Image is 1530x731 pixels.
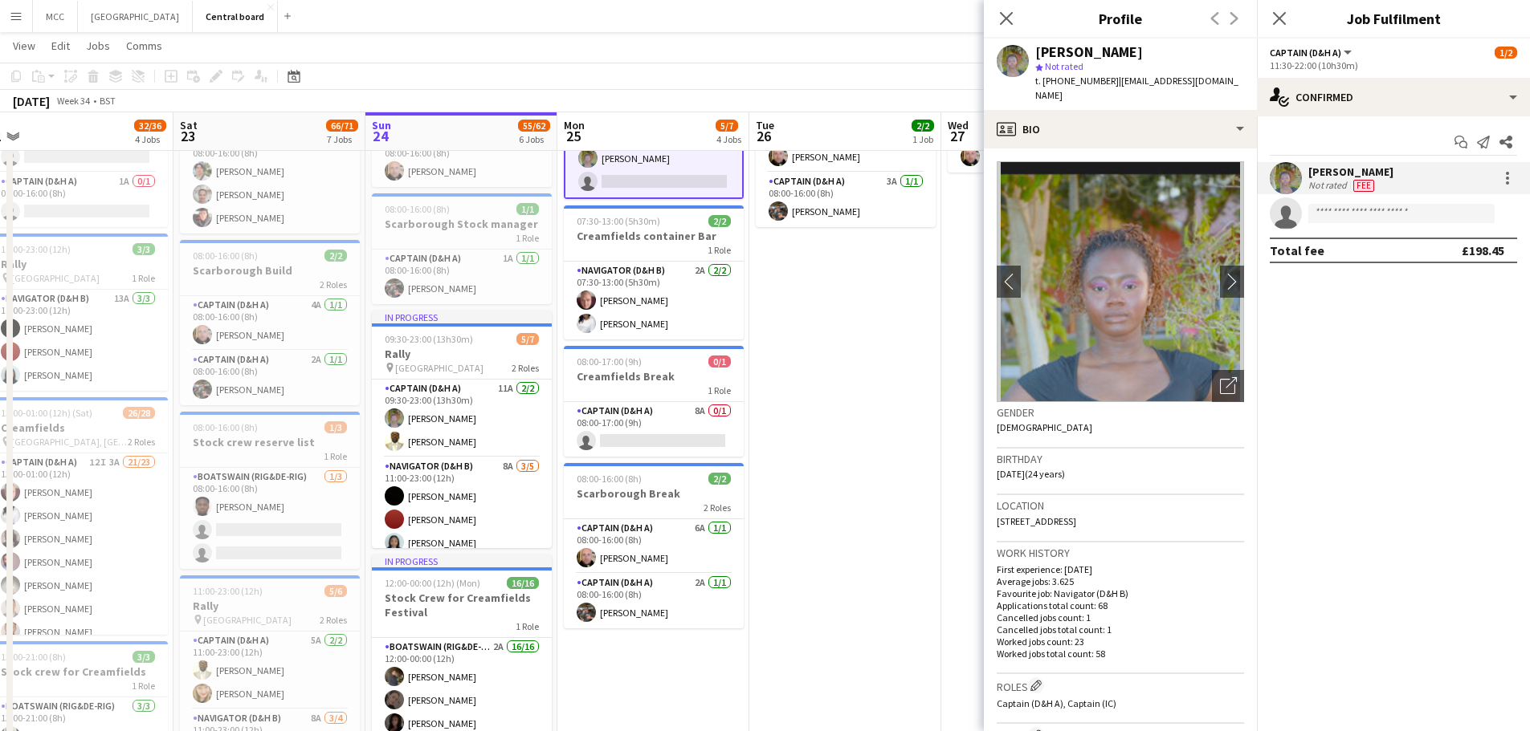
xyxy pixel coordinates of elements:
span: 2 Roles [128,436,155,448]
app-card-role: Captain (D&H A)4A1/108:00-16:00 (8h)[PERSON_NAME] [180,296,360,351]
span: 12:00-00:00 (12h) (Mon) [385,577,480,589]
p: Worked jobs total count: 58 [997,648,1244,660]
span: 16/16 [507,577,539,589]
app-card-role: Captain (D&H A)8A0/108:00-17:00 (9h) [564,402,744,457]
div: 7 Jobs [327,133,357,145]
span: Captain (D&H A), Captain (IC) [997,697,1116,709]
button: Central board [193,1,278,32]
h3: Roles [997,677,1244,694]
span: [GEOGRAPHIC_DATA] [395,362,483,374]
span: [STREET_ADDRESS] [997,515,1076,527]
app-job-card: 08:00-17:00 (9h)0/1Creamfields Break1 RoleCaptain (D&H A)8A0/108:00-17:00 (9h) [564,346,744,457]
img: Crew avatar or photo [997,161,1244,402]
app-card-role: Captain (D&H A)1/211:30-22:00 (10h30m)[PERSON_NAME] [564,118,744,199]
div: Confirmed [1257,78,1530,116]
p: Applications total count: 68 [997,599,1244,611]
span: Sat [180,118,198,132]
div: In progress [372,311,552,323]
div: Bio [984,110,1257,148]
app-card-role: Captain (D&H A)5A2/211:00-23:00 (12h)[PERSON_NAME][PERSON_NAME] [180,632,360,709]
span: 08:00-17:00 (9h) [577,355,642,368]
h3: Work history [997,546,1244,560]
app-card-role: Navigator (D&H B)2A2/207:30-13:00 (5h30m)[PERSON_NAME][PERSON_NAME] [564,262,744,339]
span: Wed [948,118,969,132]
span: [GEOGRAPHIC_DATA] [11,272,100,284]
span: Jobs [86,39,110,53]
span: 1 Role [132,272,155,284]
span: 2/2 [708,215,731,227]
app-card-role: Captain (D&H A)2A1/108:00-16:00 (8h)[PERSON_NAME] [564,574,744,628]
h3: Rally [180,599,360,613]
span: Sun [372,118,391,132]
div: £198.45 [1462,242,1504,258]
app-job-card: 07:30-13:00 (5h30m)2/2Creamfields container Bar1 RoleNavigator (D&H B)2A2/207:30-13:00 (5h30m)[PE... [564,205,744,339]
span: 2 Roles [320,614,347,626]
span: 66/71 [326,120,358,132]
app-card-role: Navigator (D&H B)8A3/511:00-23:00 (12h)[PERSON_NAME][PERSON_NAME][PERSON_NAME] [372,457,552,605]
p: Average jobs: 3.625 [997,575,1244,587]
span: Fee [1353,180,1374,192]
button: Captain (D&H A) [1270,47,1354,59]
div: Total fee [1270,242,1324,258]
div: BST [100,95,116,107]
span: 13:00-21:00 (8h) [1,651,66,663]
span: 23 [177,127,198,145]
div: 4 Jobs [135,133,165,145]
span: 25 [561,127,585,145]
app-card-role: Captain (D&H A)2A1/108:00-16:00 (8h)[PERSON_NAME] [180,351,360,405]
div: In progress [372,554,552,567]
h3: Scarborough Build [180,263,360,278]
span: 3/3 [133,651,155,663]
a: Comms [120,35,169,56]
span: Tue [756,118,774,132]
span: Captain (D&H A) [1270,47,1341,59]
a: View [6,35,42,56]
span: | [EMAIL_ADDRESS][DOMAIN_NAME] [1035,75,1238,101]
span: 1 Role [708,244,731,256]
div: 08:00-16:00 (8h)2/2Scarborough Break2 RolesCaptain (D&H A)6A1/108:00-16:00 (8h)[PERSON_NAME]Capta... [564,463,744,628]
app-card-role: Boatswain (rig&de-rig)1/308:00-16:00 (8h)[PERSON_NAME] [180,468,360,569]
div: [DATE] [13,93,50,109]
span: 13:00-01:00 (12h) (Sat) [1,407,92,419]
app-card-role: Captain (D&H A)1A1/108:00-16:00 (8h)[PERSON_NAME] [372,250,552,304]
span: 32/36 [134,120,166,132]
div: 11:30-22:00 (10h30m) [1270,59,1517,71]
span: View [13,39,35,53]
div: Crew has different fees then in role [1350,179,1377,192]
div: [PERSON_NAME] [1035,45,1143,59]
span: 07:30-13:00 (5h30m) [577,215,660,227]
div: [PERSON_NAME] [1308,164,1393,179]
span: 2/2 [912,120,934,132]
span: 0/1 [708,355,731,368]
p: Favourite job: Navigator (D&H B) [997,587,1244,599]
h3: Rally [372,347,552,361]
span: Edit [51,39,70,53]
app-job-card: 08:00-16:00 (8h)2/2Scarborough Build2 RolesCaptain (D&H A)4A1/108:00-16:00 (8h)[PERSON_NAME]Capta... [180,240,360,405]
span: 08:00-16:00 (8h) [193,250,258,262]
div: Open photos pop-in [1212,370,1244,402]
span: 1/3 [324,421,347,433]
span: 26/28 [123,407,155,419]
span: 2 Roles [704,502,731,514]
span: 1 Role [132,680,155,692]
app-card-role: Captain (D&H A)3A1/108:00-16:00 (8h)[PERSON_NAME] [756,173,936,227]
app-card-role: Captain (D&H A)6A1/108:00-16:00 (8h)[PERSON_NAME] [564,519,744,574]
h3: Gender [997,405,1244,420]
h3: Birthday [997,452,1244,466]
a: Jobs [80,35,116,56]
span: Week 34 [53,95,93,107]
h3: Creamfields Break [564,369,744,384]
span: 5/6 [324,585,347,597]
div: 08:00-16:00 (8h)1/1Scarborough Stock manager1 RoleCaptain (D&H A)1A1/108:00-16:00 (8h)[PERSON_NAME] [372,193,552,304]
span: 27 [945,127,969,145]
span: [GEOGRAPHIC_DATA] [203,614,292,626]
div: 08:00-16:00 (8h)1/3Stock crew reserve list1 RoleBoatswain (rig&de-rig)1/308:00-16:00 (8h)[PERSON_... [180,412,360,569]
h3: Job Fulfilment [1257,8,1530,29]
span: 1 Role [516,232,539,244]
span: 1 Role [324,450,347,462]
app-job-card: In progress09:30-23:00 (13h30m)5/7Rally [GEOGRAPHIC_DATA]2 RolesCaptain (D&H A)11A2/209:30-23:00 ... [372,311,552,548]
span: 1 Role [516,620,539,632]
span: 1/1 [516,203,539,215]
